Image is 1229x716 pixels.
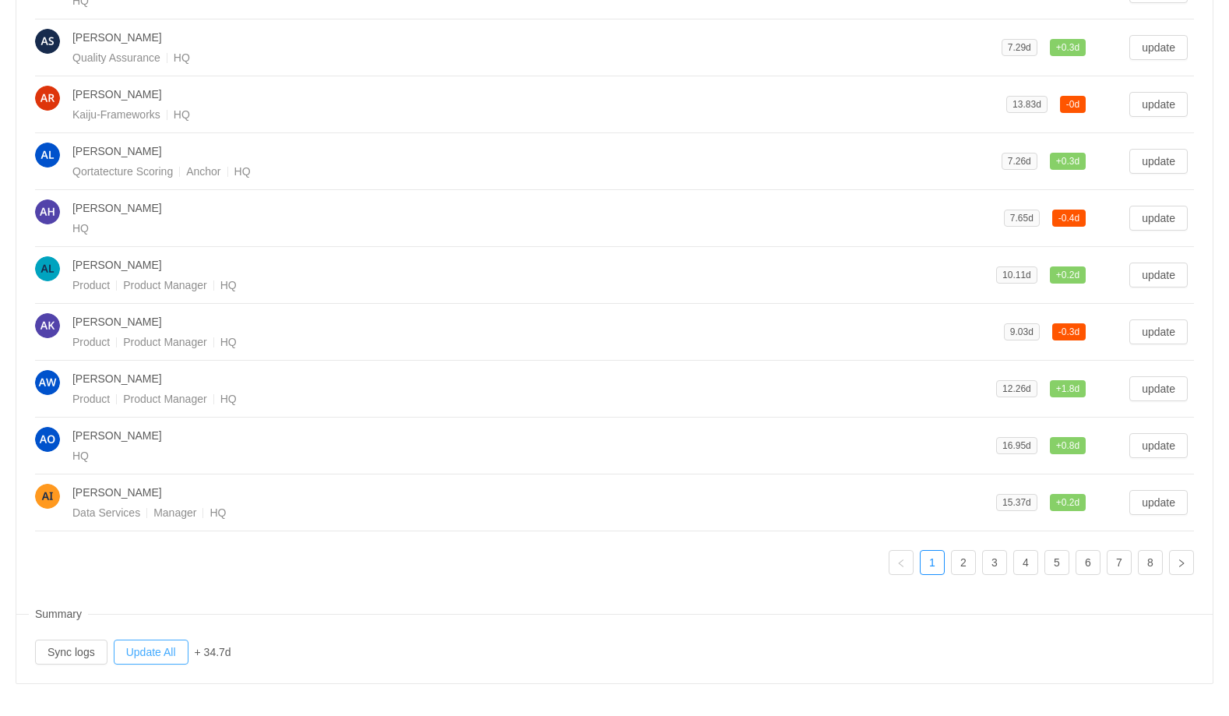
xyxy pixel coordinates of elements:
[72,145,162,157] span: [PERSON_NAME]
[1058,326,1062,337] span: -
[1050,437,1086,454] span: 0.8d
[72,372,162,385] span: [PERSON_NAME]
[72,108,174,121] span: Kaiju-Frameworks
[1014,551,1037,574] a: 4
[72,165,186,178] span: Qortatecture Scoring
[952,551,975,574] a: 2
[72,486,162,499] span: [PERSON_NAME]
[123,336,220,348] span: Product Manager
[114,640,188,665] button: Update All
[35,640,107,665] button: Sync logs
[1050,266,1086,284] span: 0.2d
[1002,497,1031,508] span: 15.37d
[153,506,210,519] span: Manager
[1177,559,1186,568] i: icon: right
[220,279,237,291] span: HQ
[1129,92,1188,117] button: update
[174,51,190,64] span: HQ
[220,393,237,405] span: HQ
[1056,440,1062,451] span: +
[1050,380,1086,397] span: 1.8d
[1002,440,1031,451] span: 16.95d
[1050,153,1086,170] span: 0.3d
[72,88,162,101] span: [PERSON_NAME]
[1008,42,1031,53] span: 7.29d
[35,199,60,224] img: 86c422cf28b275054fa79e427120ab8f
[1002,270,1031,280] span: 10.11d
[1008,156,1031,167] span: 7.26d
[1076,551,1100,574] a: 6
[1060,96,1086,113] span: 0d
[920,550,945,575] li: 1
[35,143,60,168] img: 9878bbe8542b32e0c1998fe9f98799a0
[1010,326,1034,337] span: 9.03d
[123,393,220,405] span: Product Manager
[72,51,174,64] span: Quality Assurance
[35,256,60,281] img: AL-4.png
[174,108,190,121] span: HQ
[72,202,162,214] span: [PERSON_NAME]
[1129,319,1188,344] button: update
[1138,550,1163,575] li: 8
[1010,213,1034,224] span: 7.65d
[1056,270,1062,280] span: +
[1169,550,1194,575] li: Next Page
[1056,156,1062,167] span: +
[1139,551,1162,574] a: 8
[195,644,231,661] div: + 34.7d
[1002,383,1031,394] span: 12.26d
[1012,99,1041,110] span: 13.83d
[72,279,123,291] span: Product
[1056,383,1062,394] span: +
[123,279,220,291] span: Product Manager
[35,29,60,54] img: AS-0.png
[1066,99,1069,110] span: -
[72,336,123,348] span: Product
[1052,210,1086,227] span: 0.4d
[1076,550,1100,575] li: 6
[35,86,60,111] img: AR-1.png
[982,550,1007,575] li: 3
[1129,433,1188,458] button: update
[72,259,162,271] span: [PERSON_NAME]
[1045,551,1069,574] a: 5
[951,550,976,575] li: 2
[1056,42,1062,53] span: +
[35,370,60,395] img: AW-3.png
[1058,213,1062,224] span: -
[210,506,226,519] span: HQ
[1052,323,1086,340] span: 0.3d
[1129,206,1188,231] button: update
[234,165,251,178] span: HQ
[1050,494,1086,511] span: 0.2d
[72,31,162,44] span: [PERSON_NAME]
[1056,497,1062,508] span: +
[1129,35,1188,60] button: update
[72,316,162,328] span: [PERSON_NAME]
[35,484,60,509] img: d96176f18e4afb5696e3874e5f6bdc15
[29,600,88,629] span: Summary
[1108,551,1131,574] a: 7
[186,165,234,178] span: Anchor
[72,450,89,462] span: HQ
[35,427,60,452] img: AO-3.png
[72,429,162,442] span: [PERSON_NAME]
[72,393,123,405] span: Product
[72,222,89,235] span: HQ
[983,551,1006,574] a: 3
[889,550,914,575] li: Previous Page
[1129,376,1188,401] button: update
[72,506,153,519] span: Data Services
[1107,550,1132,575] li: 7
[35,313,60,338] img: AK-2.png
[896,559,906,568] i: icon: left
[1013,550,1038,575] li: 4
[220,336,237,348] span: HQ
[1129,149,1188,174] button: update
[1050,39,1086,56] span: 0.3d
[1129,263,1188,287] button: update
[1129,490,1188,515] button: update
[921,551,944,574] a: 1
[1044,550,1069,575] li: 5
